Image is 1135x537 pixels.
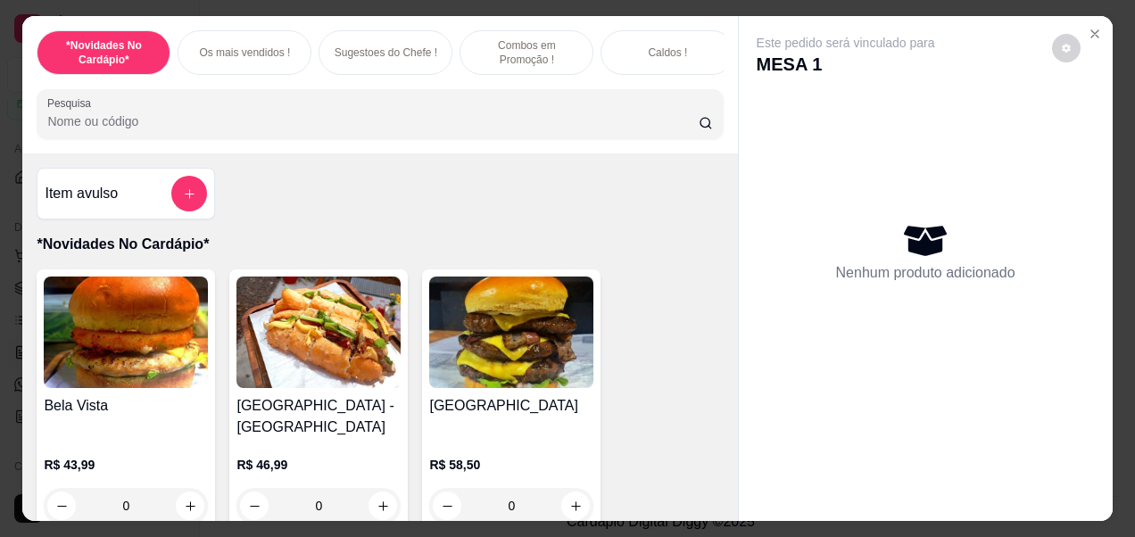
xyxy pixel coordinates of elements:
img: product-image [236,277,401,388]
h4: Item avulso [45,183,118,204]
h4: Bela Vista [44,395,208,417]
p: Sugestoes do Chefe ! [335,45,437,60]
p: Este pedido será vinculado para [757,34,935,52]
p: *Novidades No Cardápio* [52,38,155,67]
label: Pesquisa [47,95,97,111]
p: Nenhum produto adicionado [836,262,1015,284]
button: decrease-product-quantity [1052,34,1081,62]
p: R$ 46,99 [236,456,401,474]
p: *Novidades No Cardápio* [37,234,723,255]
img: product-image [44,277,208,388]
p: Combos em Promoção ! [475,38,578,67]
h4: [GEOGRAPHIC_DATA] [429,395,593,417]
p: Os mais vendidos ! [199,45,290,60]
button: Close [1081,20,1109,48]
input: Pesquisa [47,112,698,130]
p: MESA 1 [757,52,935,77]
button: add-separate-item [171,176,207,211]
h4: [GEOGRAPHIC_DATA] - [GEOGRAPHIC_DATA] [236,395,401,438]
img: product-image [429,277,593,388]
p: R$ 58,50 [429,456,593,474]
p: R$ 43,99 [44,456,208,474]
p: Caldos ! [648,45,687,60]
